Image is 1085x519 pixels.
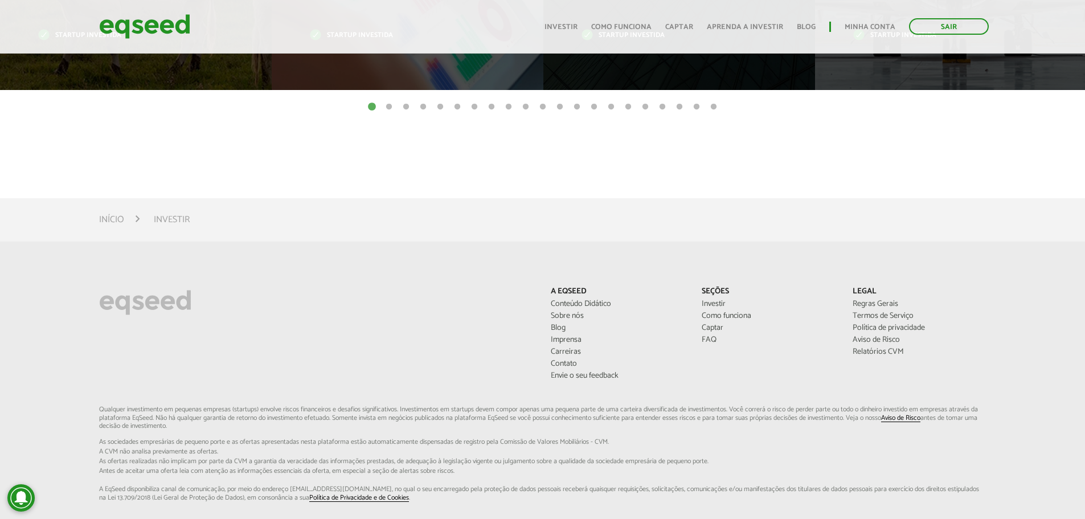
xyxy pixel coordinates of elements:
span: Antes de aceitar uma oferta leia com atenção as informações essenciais da oferta, em especial... [99,468,986,475]
button: 2 of 21 [383,101,395,113]
button: 1 of 21 [366,101,378,113]
button: 8 of 21 [486,101,497,113]
a: Sair [909,18,989,35]
button: 4 of 21 [417,101,429,113]
a: Política de Privacidade e de Cookies [309,495,409,502]
button: 10 of 21 [520,101,531,113]
a: Investir [544,23,578,31]
button: 20 of 21 [691,101,702,113]
button: 3 of 21 [400,101,412,113]
img: EqSeed Logo [99,287,191,318]
button: 18 of 21 [657,101,668,113]
button: 7 of 21 [469,101,480,113]
a: Captar [702,324,836,332]
a: Imprensa [551,336,685,344]
button: 5 of 21 [435,101,446,113]
button: 16 of 21 [623,101,634,113]
span: A CVM não analisa previamente as ofertas. [99,448,986,455]
a: Relatórios CVM [853,348,986,356]
button: 11 of 21 [537,101,548,113]
button: 17 of 21 [640,101,651,113]
a: Início [99,215,124,224]
a: Investir [702,300,836,308]
button: 6 of 21 [452,101,463,113]
p: A EqSeed [551,287,685,297]
a: Captar [665,23,693,31]
a: Aviso de Risco [881,415,920,422]
a: FAQ [702,336,836,344]
a: Blog [551,324,685,332]
button: 19 of 21 [674,101,685,113]
p: Legal [853,287,986,297]
button: 9 of 21 [503,101,514,113]
a: Sobre nós [551,312,685,320]
span: As sociedades empresárias de pequeno porte e as ofertas apresentadas nesta plataforma estão aut... [99,439,986,446]
a: Aprenda a investir [707,23,783,31]
button: 12 of 21 [554,101,566,113]
a: Como funciona [702,312,836,320]
a: Política de privacidade [853,324,986,332]
span: As ofertas realizadas não implicam por parte da CVM a garantia da veracidade das informações p... [99,458,986,465]
button: 15 of 21 [605,101,617,113]
a: Conteúdo Didático [551,300,685,308]
a: Blog [797,23,816,31]
p: Qualquer investimento em pequenas empresas (startups) envolve riscos financeiros e desafios signi... [99,406,986,502]
button: 13 of 21 [571,101,583,113]
a: Contato [551,360,685,368]
a: Envie o seu feedback [551,372,685,380]
a: Como funciona [591,23,652,31]
img: EqSeed [99,11,190,42]
li: Investir [154,212,190,227]
button: 14 of 21 [588,101,600,113]
a: Minha conta [845,23,895,31]
a: Carreiras [551,348,685,356]
a: Aviso de Risco [853,336,986,344]
a: Termos de Serviço [853,312,986,320]
p: Seções [702,287,836,297]
button: 21 of 21 [708,101,719,113]
a: Regras Gerais [853,300,986,308]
